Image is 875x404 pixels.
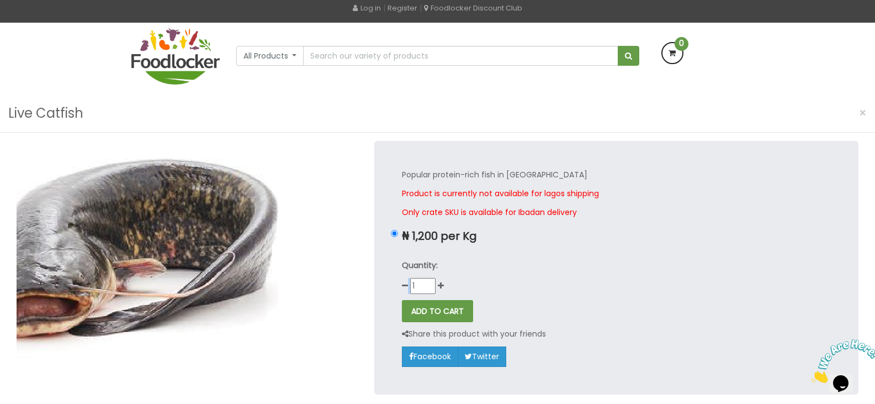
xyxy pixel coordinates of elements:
[4,4,73,48] img: Chat attention grabber
[853,102,872,124] button: Close
[402,206,831,219] p: Only crate SKU is available for Ibadan delivery
[391,230,398,237] input: ₦ 1,200 per Kg
[388,3,417,13] a: Register
[859,105,867,121] span: ×
[383,2,385,13] span: |
[17,141,282,368] img: Live Catfish
[402,300,473,322] button: ADD TO CART
[458,347,506,366] a: Twitter
[424,3,522,13] a: Foodlocker Discount Club
[402,169,831,181] p: Popular protein-rich fish in [GEOGRAPHIC_DATA]
[353,3,381,13] a: Log in
[807,335,875,387] iframe: chat widget
[402,347,458,366] a: Facebook
[303,46,618,66] input: Search our variety of products
[131,28,220,85] img: FoodLocker
[402,260,438,271] strong: Quantity:
[675,37,688,51] span: 0
[402,328,546,340] p: Share this product with your friends
[236,46,304,66] button: All Products
[420,2,422,13] span: |
[8,103,83,124] h3: Live Catfish
[402,230,831,243] p: ₦ 1,200 per Kg
[402,187,831,200] p: Product is currently not available for lagos shipping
